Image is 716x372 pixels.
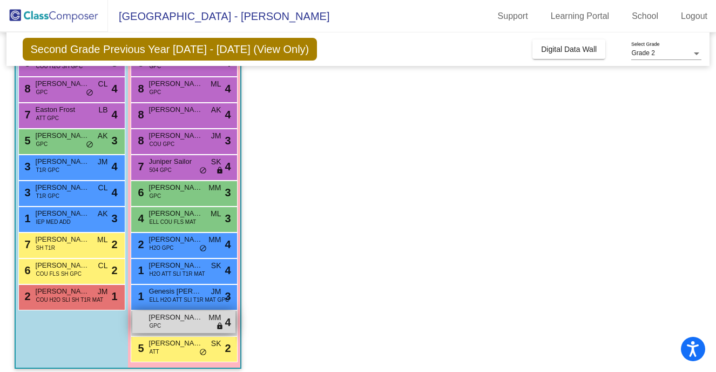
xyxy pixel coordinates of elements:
[149,182,203,193] span: [PERSON_NAME]
[150,348,159,356] span: ATT
[149,78,203,89] span: [PERSON_NAME]
[22,135,31,147] span: 5
[136,212,144,224] span: 4
[111,132,117,149] span: 3
[149,130,203,141] span: [PERSON_NAME]
[216,167,224,175] span: lock
[150,166,172,174] span: 504 GPC
[211,338,221,349] span: SK
[199,244,207,253] span: do_not_disturb_alt
[111,288,117,304] span: 1
[22,187,31,198] span: 3
[150,244,174,252] span: H2O GPC
[36,114,59,122] span: ATT GPC
[22,212,31,224] span: 1
[150,88,161,96] span: GPC
[150,62,161,70] span: GPC
[149,156,203,167] span: Juniper Sailor
[36,182,90,193] span: [PERSON_NAME]
[136,342,144,354] span: 5
[36,104,90,115] span: Easton Frost
[98,208,108,220] span: AK
[211,78,221,90] span: ML
[149,104,203,115] span: [PERSON_NAME]
[136,135,144,147] span: 8
[36,218,71,226] span: IEP MED ADD
[225,288,231,304] span: 3
[111,158,117,175] span: 4
[22,161,31,172] span: 3
[36,234,90,245] span: [PERSON_NAME]
[149,234,203,245] span: [PERSON_NAME]
[98,260,108,271] span: CL
[150,192,161,200] span: GPC
[36,296,104,304] span: COU H2O SLI SH T1R MAT
[111,107,117,123] span: 4
[211,104,221,116] span: AK
[211,208,221,220] span: ML
[225,210,231,227] span: 3
[36,140,48,148] span: GPC
[149,286,203,297] span: Genesis [PERSON_NAME]
[208,234,221,245] span: MM
[225,340,231,356] span: 2
[542,8,618,25] a: Learning Portal
[211,156,221,168] span: SK
[631,49,654,57] span: Grade 2
[225,184,231,201] span: 3
[150,270,205,278] span: H2O ATT SLI T1R MAT
[149,260,203,271] span: [PERSON_NAME]
[225,132,231,149] span: 3
[86,89,93,97] span: do_not_disturb_alt
[489,8,537,25] a: Support
[149,208,203,219] span: [PERSON_NAME]
[208,312,221,323] span: MM
[150,296,229,304] span: ELL H2O ATT SLI T1R MAT GPC
[98,286,108,297] span: JM
[98,156,108,168] span: JM
[36,62,83,70] span: COU H2O SH GPC
[149,312,203,323] span: [PERSON_NAME]
[136,187,144,198] span: 6
[136,264,144,276] span: 1
[225,236,231,253] span: 4
[136,290,144,302] span: 1
[36,270,82,278] span: COU FLS SH GPC
[111,81,117,97] span: 4
[22,238,31,250] span: 7
[149,338,203,349] span: [PERSON_NAME]
[36,130,90,141] span: [PERSON_NAME]
[199,348,207,357] span: do_not_disturb_alt
[136,109,144,121] span: 8
[211,130,221,142] span: JM
[211,260,221,271] span: SK
[225,81,231,97] span: 4
[225,158,231,175] span: 4
[208,182,221,194] span: MM
[150,322,161,330] span: GPC
[136,83,144,95] span: 8
[36,156,90,167] span: [PERSON_NAME]
[86,141,93,149] span: do_not_disturb_alt
[108,8,329,25] span: [GEOGRAPHIC_DATA] - [PERSON_NAME]
[22,83,31,95] span: 8
[211,286,221,297] span: JM
[22,109,31,121] span: 7
[225,107,231,123] span: 4
[136,161,144,172] span: 7
[22,290,31,302] span: 2
[111,236,117,253] span: 2
[98,104,107,116] span: LB
[36,260,90,271] span: [PERSON_NAME]
[111,184,117,201] span: 4
[136,238,144,250] span: 2
[150,218,197,226] span: ELL COU FLS MAT
[541,45,597,54] span: Digital Data Wall
[36,166,59,174] span: T1R GPC
[199,167,207,175] span: do_not_disturb_alt
[36,192,59,200] span: T1R GPC
[36,208,90,219] span: [PERSON_NAME]
[22,264,31,276] span: 6
[36,244,55,252] span: SH T1R
[532,39,605,59] button: Digital Data Wall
